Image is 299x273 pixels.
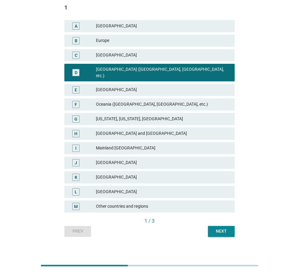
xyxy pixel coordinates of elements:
[75,87,77,93] div: E
[74,130,77,137] div: H
[208,226,235,237] button: Next
[96,130,230,137] div: [GEOGRAPHIC_DATA] and [GEOGRAPHIC_DATA]
[96,159,230,166] div: [GEOGRAPHIC_DATA]
[213,228,230,234] div: Next
[64,217,235,225] div: 1 / 3
[96,86,230,94] div: [GEOGRAPHIC_DATA]
[74,116,77,122] div: G
[75,52,77,58] div: C
[75,174,77,180] div: K
[75,159,77,166] div: J
[96,22,230,30] div: [GEOGRAPHIC_DATA]
[96,37,230,44] div: Europe
[96,174,230,181] div: [GEOGRAPHIC_DATA]
[96,115,230,123] div: [US_STATE], [US_STATE], [GEOGRAPHIC_DATA]
[96,188,230,196] div: [GEOGRAPHIC_DATA]
[75,69,77,76] div: D
[96,145,230,152] div: Mainland [GEOGRAPHIC_DATA]
[75,101,77,107] div: F
[75,37,77,44] div: B
[64,3,235,12] div: 1
[96,101,230,108] div: Oceania ([GEOGRAPHIC_DATA], [GEOGRAPHIC_DATA], etc.)
[75,145,76,151] div: I
[96,203,230,210] div: Other countries and regions
[96,52,230,59] div: [GEOGRAPHIC_DATA]
[74,203,78,210] div: M
[75,189,77,195] div: L
[75,23,77,29] div: A
[96,66,230,79] div: [GEOGRAPHIC_DATA] ([GEOGRAPHIC_DATA], [GEOGRAPHIC_DATA], etc.)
